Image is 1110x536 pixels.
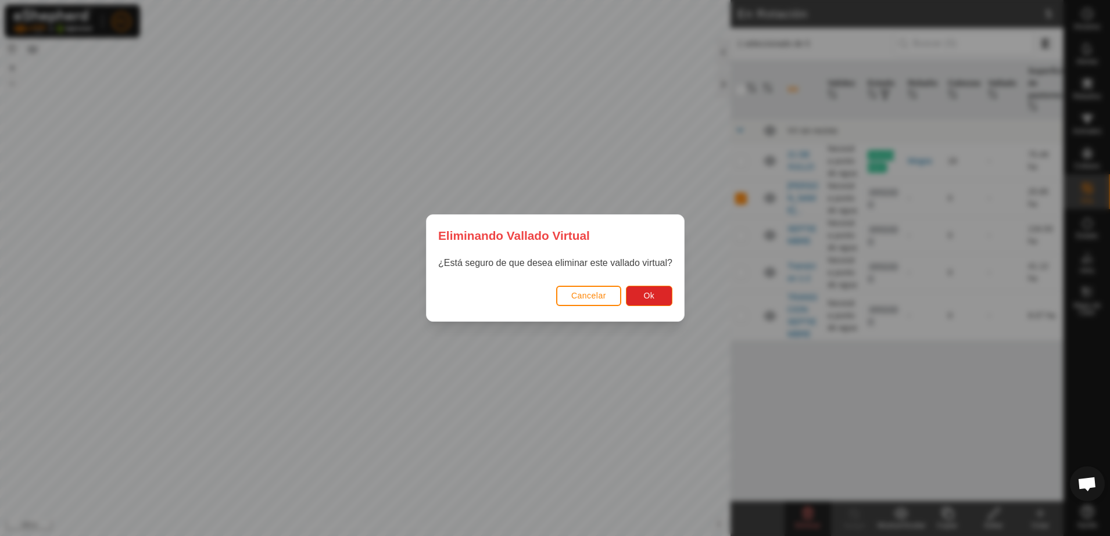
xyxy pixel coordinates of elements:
span: Ok [643,291,654,300]
button: Cancelar [556,286,621,306]
span: Eliminando Vallado Virtual [438,226,590,244]
span: Cancelar [571,291,606,300]
a: Chat abierto [1070,466,1105,501]
p: ¿Está seguro de que desea eliminar este vallado virtual? [438,256,672,270]
button: Ok [625,286,672,306]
